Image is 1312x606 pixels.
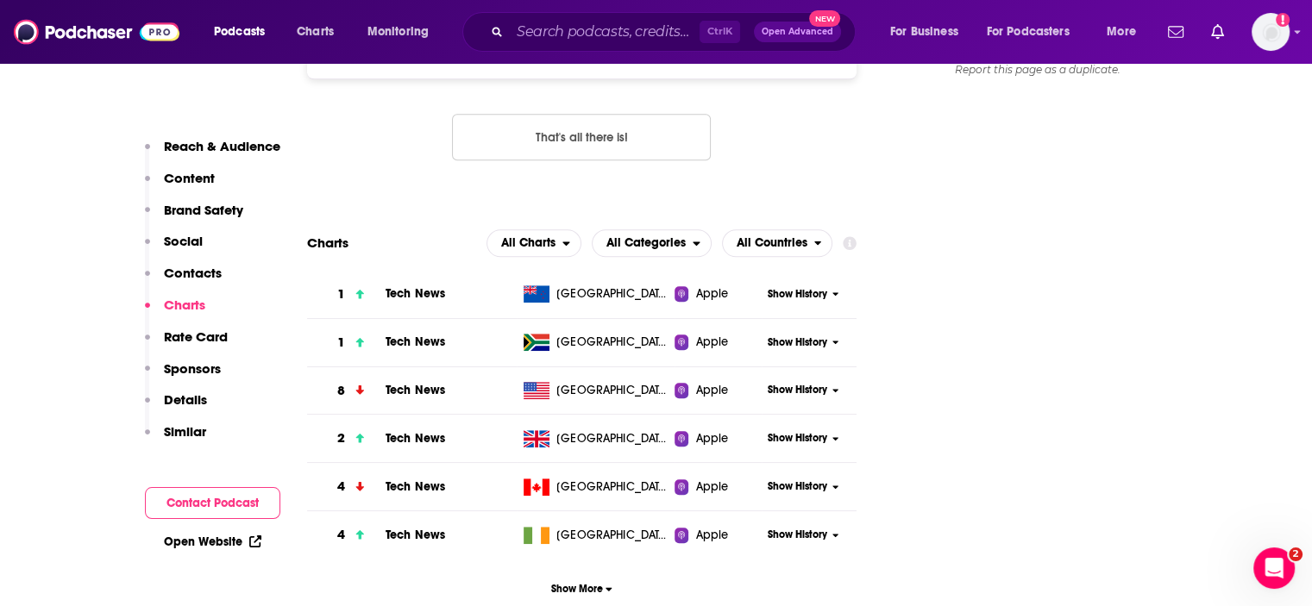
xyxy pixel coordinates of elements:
button: Nothing here. [452,114,711,160]
span: Apple [695,527,728,544]
a: Apple [675,285,762,303]
a: Tech News [386,286,445,301]
a: Tech News [386,528,445,542]
p: Charts [164,297,205,313]
span: Monitoring [367,20,429,44]
p: Rate Card [164,328,228,345]
span: Show History [768,383,827,397]
span: For Podcasters [987,20,1070,44]
a: 4 [307,511,386,559]
a: Charts [286,18,344,46]
p: Contacts [164,265,222,281]
button: Show History [762,287,844,302]
h3: 8 [337,381,345,401]
a: Tech News [386,334,445,349]
span: Apple [695,334,728,351]
span: Apple [695,285,728,303]
a: Apple [675,478,762,496]
span: Show History [768,335,827,350]
a: Tech News [386,383,445,397]
button: Brand Safety [145,202,243,234]
p: Social [164,233,203,249]
span: Show More [551,583,612,595]
a: 1 [307,319,386,366]
span: All Countries [737,237,807,249]
p: Similar [164,423,206,440]
a: Show notifications dropdown [1161,17,1190,47]
h3: 1 [337,333,345,353]
h3: 4 [337,525,345,545]
span: Canada [556,478,669,496]
button: Social [145,233,203,265]
span: More [1107,20,1136,44]
button: Similar [145,423,206,455]
a: Tech News [386,431,445,446]
span: South Africa [556,334,669,351]
a: [GEOGRAPHIC_DATA] [517,478,675,496]
div: Report this page as a duplicate. [908,63,1167,77]
button: Show History [762,383,844,397]
a: [GEOGRAPHIC_DATA] [517,285,675,303]
span: Apple [695,382,728,399]
a: 2 [307,415,386,462]
button: Show profile menu [1252,13,1290,51]
button: open menu [202,18,287,46]
h3: 1 [337,284,345,304]
button: Rate Card [145,328,228,360]
a: Tech News [386,479,445,494]
p: Content [164,170,215,186]
a: Apple [675,527,762,544]
p: Reach & Audience [164,138,280,154]
img: User Profile [1252,13,1290,51]
span: Podcasts [214,20,265,44]
iframe: Intercom live chat [1253,547,1295,589]
button: open menu [976,18,1095,46]
span: Show History [768,431,827,446]
span: Show History [768,528,827,542]
h2: Platforms [487,229,581,257]
svg: Add a profile image [1276,13,1290,27]
img: Podchaser - Follow, Share and Rate Podcasts [14,16,179,48]
h2: Categories [592,229,712,257]
button: Show History [762,335,844,350]
a: 4 [307,463,386,510]
p: Brand Safety [164,202,243,218]
span: All Charts [501,237,556,249]
span: New Zealand [556,285,669,303]
a: Apple [675,430,762,447]
span: Apple [695,478,728,496]
span: New [809,10,840,27]
span: Show History [768,479,827,494]
span: Ireland [556,527,669,544]
a: Apple [675,334,762,351]
button: Charts [145,297,205,328]
button: open menu [878,18,980,46]
button: Reach & Audience [145,138,280,170]
a: Open Website [164,534,261,549]
p: Details [164,391,207,408]
span: Charts [297,20,334,44]
button: Details [145,391,207,423]
h3: 4 [337,477,345,497]
a: 1 [307,271,386,318]
a: [GEOGRAPHIC_DATA] [517,430,675,447]
h2: Countries [722,229,833,257]
button: Show History [762,479,844,494]
button: open menu [1095,18,1158,46]
button: Contacts [145,265,222,297]
button: Open AdvancedNew [754,22,841,42]
a: [GEOGRAPHIC_DATA] [517,334,675,351]
span: Apple [695,430,728,447]
a: 8 [307,367,386,415]
button: open menu [592,229,712,257]
p: Sponsors [164,360,221,377]
h2: Charts [307,234,348,251]
span: Logged in as mindyn [1252,13,1290,51]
